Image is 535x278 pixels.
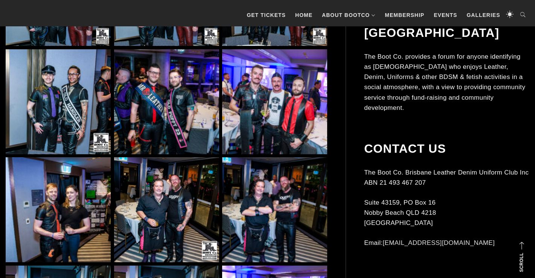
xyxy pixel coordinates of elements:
[430,4,461,26] a: Events
[243,4,290,26] a: GET TICKETS
[381,4,428,26] a: Membership
[318,4,379,26] a: About BootCo
[291,4,316,26] a: Home
[463,4,504,26] a: Galleries
[364,141,529,156] h2: Contact Us
[364,167,529,188] p: The Boot Co. Brisbane Leather Denim Uniform Club Inc ABN 21 493 467 207
[519,253,524,272] strong: Scroll
[383,239,495,246] a: [EMAIL_ADDRESS][DOMAIN_NAME]
[364,52,529,113] p: The Boot Co. provides a forum for anyone identifying as [DEMOGRAPHIC_DATA] who enjoys Leather, De...
[364,238,529,248] p: Email:
[364,197,529,228] p: Suite 43159, PO Box 16 Nobby Beach QLD 4218 [GEOGRAPHIC_DATA]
